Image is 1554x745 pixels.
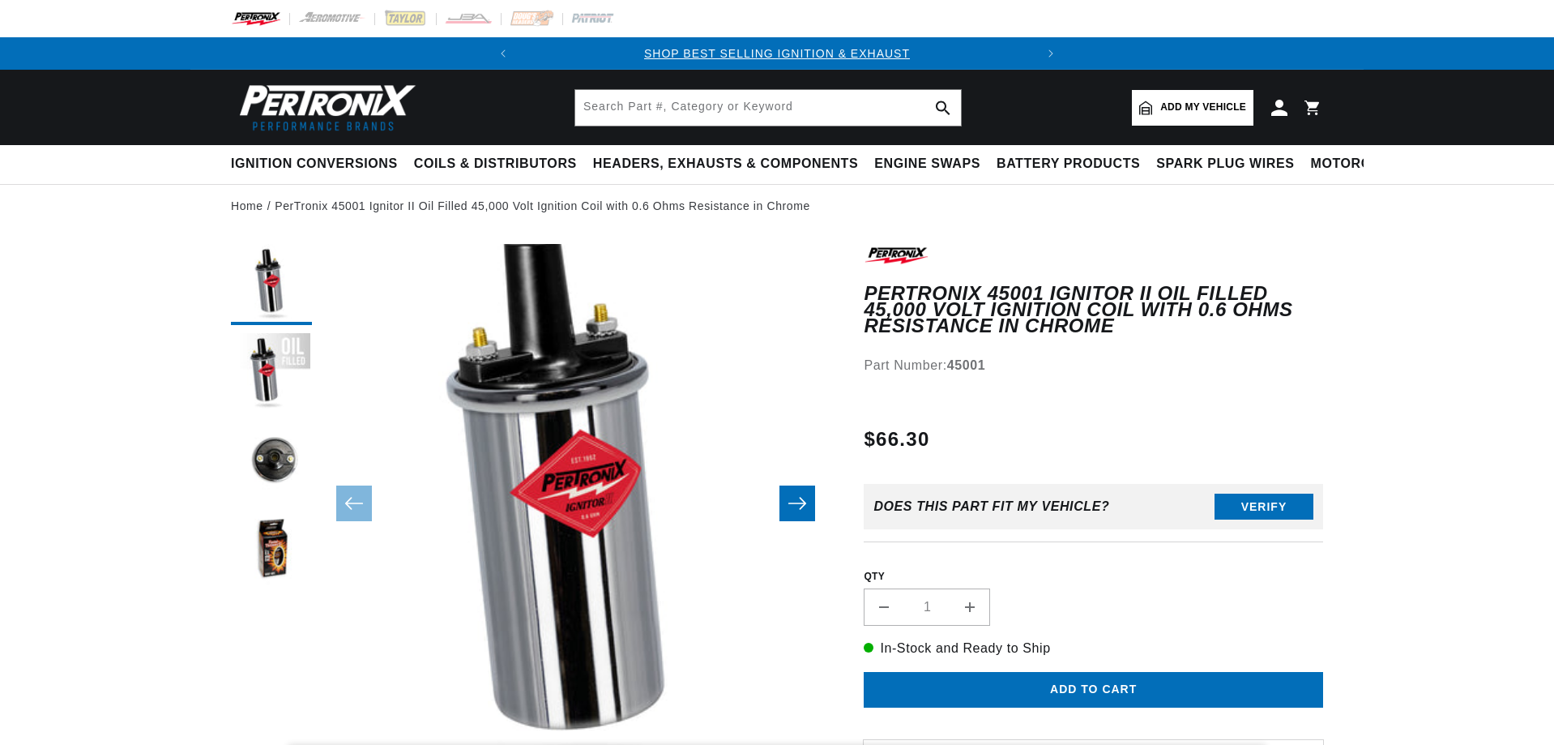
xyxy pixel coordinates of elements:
label: QTY [864,570,1323,584]
a: PerTronix 45001 Ignitor II Oil Filled 45,000 Volt Ignition Coil with 0.6 Ohms Resistance in Chrome [275,197,810,215]
button: Slide right [779,486,815,521]
span: Spark Plug Wires [1156,156,1294,173]
button: Add to cart [864,672,1323,709]
button: Translation missing: en.sections.announcements.previous_announcement [487,37,519,70]
div: Part Number: [864,355,1323,376]
button: Load image 1 in gallery view [231,244,312,325]
button: Load image 4 in gallery view [231,512,312,593]
input: Search Part #, Category or Keyword [575,90,961,126]
span: Engine Swaps [874,156,980,173]
summary: Battery Products [988,145,1148,183]
p: In-Stock and Ready to Ship [864,638,1323,659]
strong: 45001 [947,358,986,372]
summary: Motorcycle [1303,145,1415,183]
slideshow-component: Translation missing: en.sections.announcements.announcement_bar [190,37,1364,70]
h1: PerTronix 45001 Ignitor II Oil Filled 45,000 Volt Ignition Coil with 0.6 Ohms Resistance in Chrome [864,285,1323,335]
div: Does This part fit My vehicle? [873,499,1109,514]
span: Battery Products [997,156,1140,173]
a: SHOP BEST SELLING IGNITION & EXHAUST [644,47,910,60]
a: Home [231,197,263,215]
span: Coils & Distributors [414,156,577,173]
span: Motorcycle [1311,156,1407,173]
span: Ignition Conversions [231,156,398,173]
nav: breadcrumbs [231,197,1323,215]
div: 1 of 2 [519,45,1035,62]
button: Load image 2 in gallery view [231,333,312,414]
button: Translation missing: en.sections.announcements.next_announcement [1035,37,1067,70]
summary: Ignition Conversions [231,145,406,183]
span: Add my vehicle [1160,100,1246,115]
summary: Spark Plug Wires [1148,145,1302,183]
button: Verify [1215,494,1313,520]
summary: Engine Swaps [866,145,988,183]
button: Slide left [336,486,372,521]
button: Load image 3 in gallery view [231,422,312,503]
button: search button [925,90,961,126]
span: $66.30 [864,425,929,454]
span: Headers, Exhausts & Components [593,156,858,173]
img: Pertronix [231,79,417,135]
a: Add my vehicle [1132,90,1253,126]
summary: Coils & Distributors [406,145,585,183]
summary: Headers, Exhausts & Components [585,145,866,183]
div: Announcement [519,45,1035,62]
